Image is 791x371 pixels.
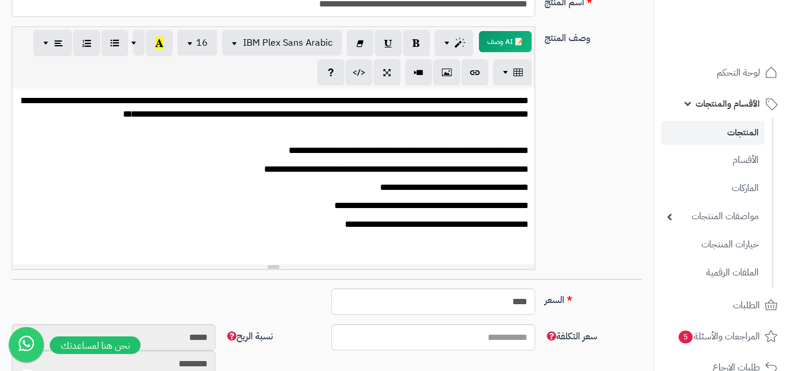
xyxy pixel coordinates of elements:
[243,36,333,50] span: IBM Plex Sans Arabic
[196,36,208,50] span: 16
[545,329,597,343] span: سعر التكلفة
[696,96,760,112] span: الأقسام والمنتجات
[661,121,765,145] a: المنتجات
[733,297,760,314] span: الطلبات
[661,59,784,87] a: لوحة التحكم
[717,64,760,81] span: لوحة التحكم
[661,204,765,229] a: مواصفات المنتجات
[661,148,765,173] a: الأقسام
[711,32,780,56] img: logo-2.png
[661,322,784,350] a: المراجعات والأسئلة5
[677,328,760,345] span: المراجعات والأسئلة
[661,232,765,257] a: خيارات المنتجات
[661,176,765,201] a: الماركات
[222,30,342,56] button: IBM Plex Sans Arabic
[540,26,646,45] label: وصف المنتج
[540,288,646,307] label: السعر
[661,260,765,285] a: الملفات الرقمية
[679,331,693,343] span: 5
[661,291,784,319] a: الطلبات
[177,30,217,56] button: 16
[479,31,532,52] button: 📝 AI وصف
[225,329,273,343] span: نسبة الربح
